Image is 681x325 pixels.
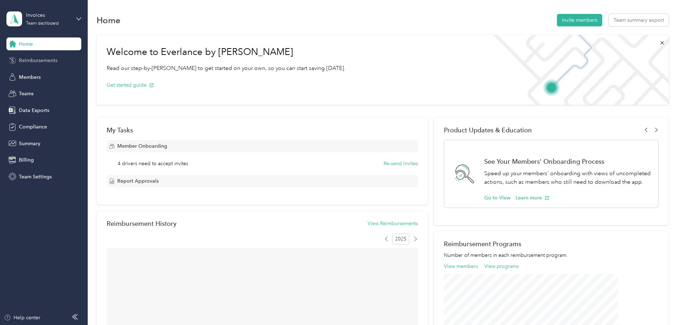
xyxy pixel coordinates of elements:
button: Get started guide [107,81,154,89]
button: View members [444,263,478,270]
h1: See Your Members' Onboarding Process [484,158,651,165]
button: View Reimbursements [368,220,418,227]
button: Help center [4,314,40,321]
span: Members [19,73,41,81]
button: Invite members [557,14,602,26]
span: Summary [19,140,40,147]
h2: Reimbursement Programs [444,240,659,248]
span: Product Updates & Education [444,126,532,134]
span: Data Exports [19,107,49,114]
span: Team Settings [19,173,52,181]
h2: Reimbursement History [107,220,176,227]
span: Compliance [19,123,47,131]
span: Report Approvals [117,177,159,185]
h1: Welcome to Everlance by [PERSON_NAME] [107,46,345,58]
p: Number of members in each reimbursement program. [444,252,659,259]
button: View programs [484,263,519,270]
span: Member Onboarding [117,142,167,150]
div: My Tasks [107,126,418,134]
button: Re-send invites [384,160,418,167]
button: Go to View [484,194,511,202]
iframe: Everlance-gr Chat Button Frame [641,285,681,325]
div: Invoices [26,11,71,19]
span: 2025 [392,234,409,244]
div: Team dashboard [26,21,59,26]
p: Speed up your members' onboarding with views of uncompleted actions, such as members who still ne... [484,169,651,187]
span: 4 drivers need to accept invites [118,160,188,167]
img: Welcome to everlance [486,35,669,105]
p: Read our step-by-[PERSON_NAME] to get started on your own, so you can start saving [DATE]. [107,64,345,73]
button: Team summary export [609,14,669,26]
span: Home [19,40,33,48]
span: Reimbursements [19,57,57,64]
span: Billing [19,156,34,164]
h1: Home [97,16,121,24]
button: Learn more [516,194,549,202]
span: Teams [19,90,34,97]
